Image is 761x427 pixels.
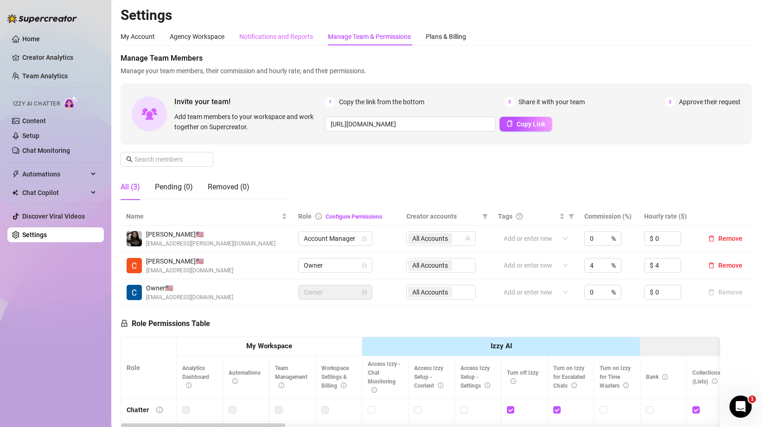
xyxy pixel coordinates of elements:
[127,258,142,273] img: Charlie Phan
[569,213,574,219] span: filter
[704,233,746,244] button: Remove
[126,156,133,163] span: search
[406,211,479,221] span: Creator accounts
[22,185,88,200] span: Chat Copilot
[22,50,96,65] a: Creator Analytics
[485,383,490,388] span: info-circle
[121,6,752,24] h2: Settings
[239,31,313,42] div: Notifications and Reports
[127,405,149,415] div: Chatter
[232,378,238,384] span: info-circle
[146,293,233,302] span: [EMAIL_ADDRESS][DOMAIN_NAME]
[662,374,668,380] span: info-circle
[22,72,68,80] a: Team Analytics
[121,337,177,399] th: Role
[174,96,325,107] span: Invite your team!
[679,97,741,107] span: Approve their request
[368,361,401,394] span: Access Izzy - Chat Monitoring
[639,207,699,226] th: Hourly rate ($)
[371,387,377,393] span: info-circle
[127,285,142,300] img: Owner
[321,365,349,389] span: Workspace Settings & Billing
[155,182,193,193] div: Pending (0)
[325,97,335,107] span: 1
[298,213,312,220] span: Role
[279,383,284,388] span: info-circle
[146,239,275,248] span: [EMAIL_ADDRESS][PERSON_NAME][DOMAIN_NAME]
[304,258,367,272] span: Owner
[665,97,675,107] span: 3
[623,383,629,388] span: info-circle
[704,260,746,271] button: Remove
[567,209,576,223] span: filter
[465,236,471,241] span: team
[127,231,142,246] img: ana
[64,96,78,109] img: AI Chatter
[412,233,448,244] span: All Accounts
[326,213,382,220] a: Configure Permissions
[12,170,19,178] span: thunderbolt
[704,287,746,298] button: Remove
[507,370,538,385] span: Turn off Izzy
[482,213,488,219] span: filter
[134,154,200,164] input: Search members
[491,342,512,350] strong: Izzy AI
[121,318,210,329] h5: Role Permissions Table
[22,213,85,220] a: Discover Viral Videos
[315,213,322,220] span: info-circle
[729,396,752,418] iframe: Intercom live chat
[708,262,715,269] span: delete
[518,97,585,107] span: Share it with your team
[22,132,39,139] a: Setup
[170,31,224,42] div: Agency Workspace
[121,320,128,327] span: lock
[517,120,545,128] span: Copy Link
[246,342,292,350] strong: My Workspace
[718,262,742,269] span: Remove
[146,229,275,239] span: [PERSON_NAME] 🇺🇸
[339,97,424,107] span: Copy the link from the bottom
[511,378,516,384] span: info-circle
[22,35,40,43] a: Home
[182,365,209,389] span: Analytics Dashboard
[121,66,752,76] span: Manage your team members, their commission and hourly rate, and their permissions.
[121,53,752,64] span: Manage Team Members
[22,117,46,125] a: Content
[506,120,513,127] span: copy
[121,182,140,193] div: All (3)
[275,365,307,389] span: Team Management
[718,235,742,242] span: Remove
[460,365,490,389] span: Access Izzy Setup - Settings
[341,383,346,388] span: info-circle
[229,370,261,385] span: Automations
[146,283,233,293] span: Owner 🇺🇸
[146,256,233,266] span: [PERSON_NAME] 🇺🇸
[505,97,515,107] span: 2
[414,365,443,389] span: Access Izzy Setup - Content
[7,14,77,23] img: logo-BBDzfeDw.svg
[712,378,717,384] span: info-circle
[362,289,367,295] span: lock
[304,285,367,299] span: Owner
[579,207,639,226] th: Commission (%)
[121,207,293,226] th: Name
[600,365,631,389] span: Turn on Izzy for Time Wasters
[516,213,523,220] span: question-circle
[304,232,367,245] span: Account Manager
[13,100,60,108] span: Izzy AI Chatter
[126,211,280,221] span: Name
[499,117,552,132] button: Copy Link
[748,396,756,403] span: 1
[498,211,512,221] span: Tags
[208,182,249,193] div: Removed (0)
[12,189,18,196] img: Chat Copilot
[146,266,233,275] span: [EMAIL_ADDRESS][DOMAIN_NAME]
[426,31,466,42] div: Plans & Billing
[708,235,715,242] span: delete
[22,231,47,239] a: Settings
[328,31,411,42] div: Manage Team & Permissions
[646,374,668,380] span: Bank
[692,370,720,385] span: Collections (Lists)
[121,31,155,42] div: My Account
[362,263,367,268] span: lock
